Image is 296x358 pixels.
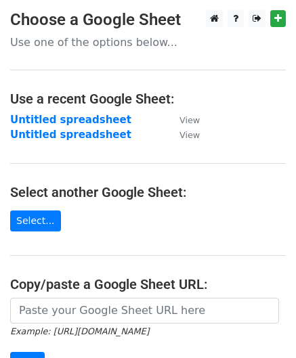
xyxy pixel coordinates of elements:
a: Untitled spreadsheet [10,114,131,126]
h4: Select another Google Sheet: [10,184,286,200]
small: View [179,115,200,125]
a: Select... [10,210,61,231]
small: View [179,130,200,140]
p: Use one of the options below... [10,35,286,49]
h4: Copy/paste a Google Sheet URL: [10,276,286,292]
a: View [166,114,200,126]
h4: Use a recent Google Sheet: [10,91,286,107]
a: Untitled spreadsheet [10,129,131,141]
input: Paste your Google Sheet URL here [10,298,279,323]
h3: Choose a Google Sheet [10,10,286,30]
a: View [166,129,200,141]
small: Example: [URL][DOMAIN_NAME] [10,326,149,336]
